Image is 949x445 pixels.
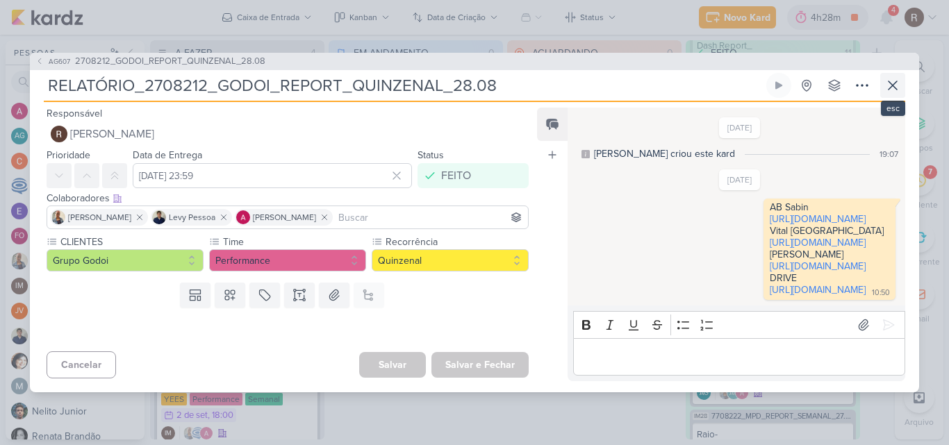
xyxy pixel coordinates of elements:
[47,121,529,146] button: [PERSON_NAME]
[418,149,444,161] label: Status
[372,249,529,271] button: Quinzenal
[573,311,905,338] div: Editor toolbar
[236,210,250,224] img: Alessandra Gomes
[384,235,529,249] label: Recorrência
[222,235,366,249] label: Time
[51,210,65,224] img: Iara Santos
[573,338,905,376] div: Editor editing area: main
[770,260,866,272] a: [URL][DOMAIN_NAME]
[773,80,784,91] div: Ligar relógio
[35,55,265,69] button: AG607 2708212_GODOI_REPORT_QUINZENAL_28.08
[75,55,265,69] span: 2708212_GODOI_REPORT_QUINZENAL_28.08
[770,225,889,237] div: Vital [GEOGRAPHIC_DATA]
[169,211,215,224] span: Levy Pessoa
[770,201,889,213] div: AB Sabin
[152,210,166,224] img: Levy Pessoa
[68,211,131,224] span: [PERSON_NAME]
[253,211,316,224] span: [PERSON_NAME]
[44,73,764,98] input: Kard Sem Título
[880,148,898,160] div: 19:07
[594,146,735,161] div: [PERSON_NAME] criou este kard
[418,163,529,188] button: FEITO
[133,149,202,161] label: Data de Entrega
[770,249,889,260] div: [PERSON_NAME]
[47,249,204,271] button: Grupo Godoi
[770,213,866,225] a: [URL][DOMAIN_NAME]
[51,126,67,142] img: Rafael Dornelles
[336,209,525,226] input: Buscar
[47,149,90,161] label: Prioridade
[441,167,471,184] div: FEITO
[881,101,905,116] div: esc
[70,126,154,142] span: [PERSON_NAME]
[47,351,116,378] button: Cancelar
[872,287,890,299] div: 10:50
[770,237,866,249] a: [URL][DOMAIN_NAME]
[47,56,72,67] span: AG607
[209,249,366,271] button: Performance
[59,235,204,249] label: CLIENTES
[133,163,412,188] input: Select a date
[47,108,102,119] label: Responsável
[770,284,866,296] a: [URL][DOMAIN_NAME]
[770,272,889,284] div: DRIVE
[47,191,529,205] div: Colaboradores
